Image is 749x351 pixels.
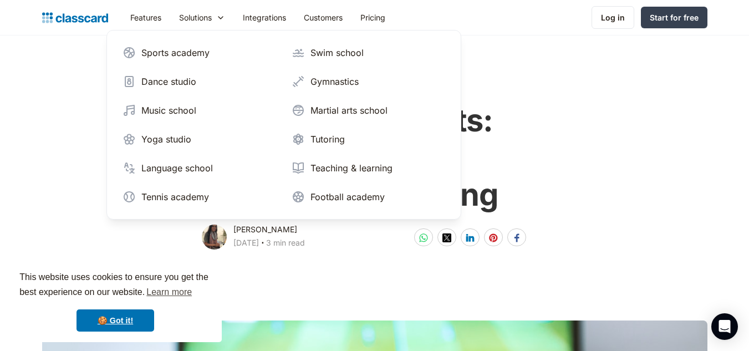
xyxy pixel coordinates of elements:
div: Dance studio [141,75,196,88]
a: Language school [118,157,281,179]
div: Solutions [179,12,212,23]
div: 3 min read [266,236,305,250]
div: Football academy [310,190,385,204]
a: Gymnastics [287,70,450,93]
img: linkedin-white sharing button [466,233,475,242]
a: Dance studio [118,70,281,93]
a: Tennis academy [118,186,281,208]
a: Swim school [287,42,450,64]
a: Tutoring [287,128,450,150]
a: Start for free [641,7,707,28]
a: Sports academy [118,42,281,64]
img: whatsapp-white sharing button [419,233,428,242]
img: facebook-white sharing button [512,233,521,242]
div: Gymnastics [310,75,359,88]
div: Solutions [170,5,234,30]
a: Teaching & learning [287,157,450,179]
div: Swim school [310,46,364,59]
a: Customers [295,5,351,30]
a: Integrations [234,5,295,30]
div: [PERSON_NAME] [233,223,297,236]
img: twitter-white sharing button [442,233,451,242]
div: Sports academy [141,46,210,59]
a: Features [121,5,170,30]
div: Yoga studio [141,133,191,146]
div: cookieconsent [9,260,222,342]
a: Martial arts school [287,99,450,121]
span: This website uses cookies to ensure you get the best experience on our website. [19,271,211,301]
a: home [42,10,108,26]
div: Teaching & learning [310,161,393,175]
img: pinterest-white sharing button [489,233,498,242]
div: [DATE] [233,236,259,250]
a: Log in [592,6,634,29]
div: ‧ [259,236,266,252]
div: Tennis academy [141,190,209,204]
div: Tutoring [310,133,345,146]
a: learn more about cookies [145,284,193,301]
div: Open Intercom Messenger [711,313,738,340]
a: Music school [118,99,281,121]
a: Yoga studio [118,128,281,150]
div: Start for free [650,12,699,23]
div: Log in [601,12,625,23]
div: Martial arts school [310,104,388,117]
a: Pricing [351,5,394,30]
a: Football academy [287,186,450,208]
div: Music school [141,104,196,117]
div: Language school [141,161,213,175]
nav: Solutions [106,30,461,220]
a: dismiss cookie message [77,309,154,332]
